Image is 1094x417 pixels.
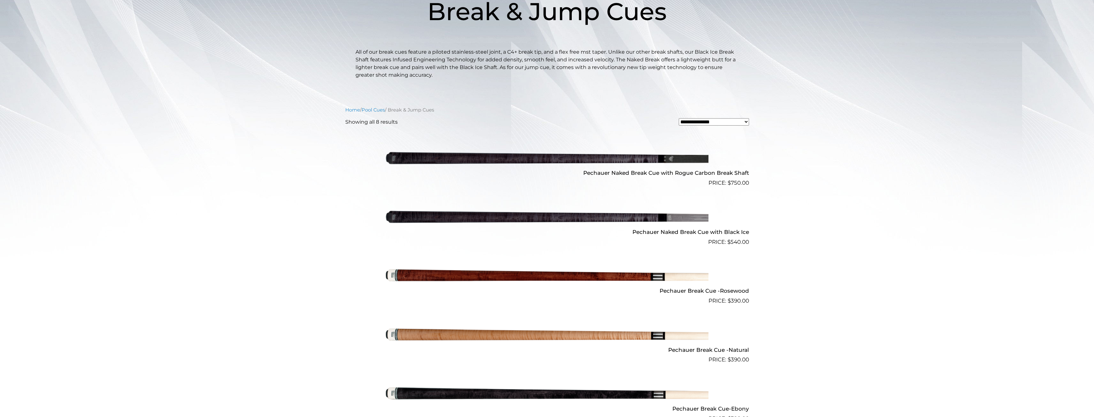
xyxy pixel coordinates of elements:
[728,297,731,304] span: $
[728,180,749,186] bdi: 750.00
[356,48,739,79] p: All of our break cues feature a piloted stainless-steel joint, a C4+ break tip, and a flex free m...
[345,403,749,414] h2: Pechauer Break Cue-Ebony
[345,285,749,297] h2: Pechauer Break Cue -Rosewood
[728,356,749,363] bdi: 390.00
[728,297,749,304] bdi: 390.00
[345,107,360,113] a: Home
[345,190,749,246] a: Pechauer Naked Break Cue with Black Ice $540.00
[727,239,749,245] bdi: 540.00
[386,249,708,303] img: Pechauer Break Cue -Rosewood
[728,356,731,363] span: $
[345,308,749,364] a: Pechauer Break Cue -Natural $390.00
[345,131,749,187] a: Pechauer Naked Break Cue with Rogue Carbon Break Shaft $750.00
[679,118,749,126] select: Shop order
[345,118,398,126] p: Showing all 8 results
[386,308,708,361] img: Pechauer Break Cue -Natural
[386,131,708,185] img: Pechauer Naked Break Cue with Rogue Carbon Break Shaft
[345,167,749,179] h2: Pechauer Naked Break Cue with Rogue Carbon Break Shaft
[386,190,708,243] img: Pechauer Naked Break Cue with Black Ice
[345,226,749,238] h2: Pechauer Naked Break Cue with Black Ice
[362,107,385,113] a: Pool Cues
[345,249,749,305] a: Pechauer Break Cue -Rosewood $390.00
[727,239,731,245] span: $
[345,344,749,356] h2: Pechauer Break Cue -Natural
[345,106,749,113] nav: Breadcrumb
[728,180,731,186] span: $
